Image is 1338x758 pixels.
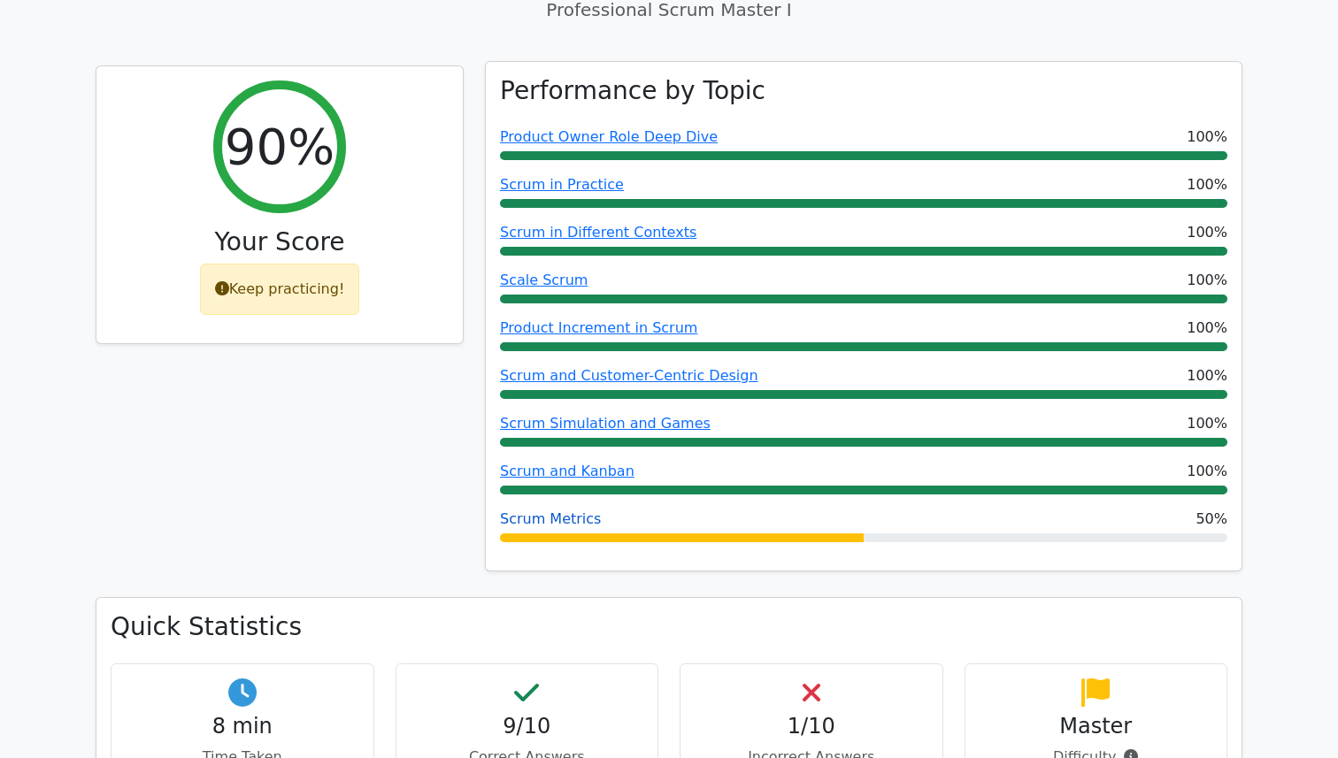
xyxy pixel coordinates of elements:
span: 100% [1187,174,1227,195]
a: Scrum in Practice [500,176,624,193]
h4: 8 min [126,714,359,739]
span: 100% [1187,318,1227,339]
span: 100% [1187,365,1227,387]
a: Scrum and Kanban [500,463,634,479]
span: 50% [1196,509,1227,530]
h4: Master [980,714,1213,739]
a: Scrum Simulation and Games [500,415,711,432]
div: Keep practicing! [200,264,360,315]
a: Scrum in Different Contexts [500,224,696,241]
span: 100% [1187,461,1227,482]
span: 100% [1187,222,1227,243]
span: 100% [1187,126,1227,148]
a: Product Increment in Scrum [500,319,697,336]
h4: 9/10 [411,714,644,739]
h3: Your Score [111,227,449,257]
h3: Quick Statistics [111,612,1227,642]
a: Scrum and Customer-Centric Design [500,367,758,384]
span: 100% [1187,413,1227,434]
a: Scale Scrum [500,272,588,288]
h4: 1/10 [695,714,928,739]
span: 100% [1187,270,1227,291]
a: Product Owner Role Deep Dive [500,128,718,145]
a: Scrum Metrics [500,510,601,527]
h3: Performance by Topic [500,76,765,106]
h2: 90% [225,117,334,176]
